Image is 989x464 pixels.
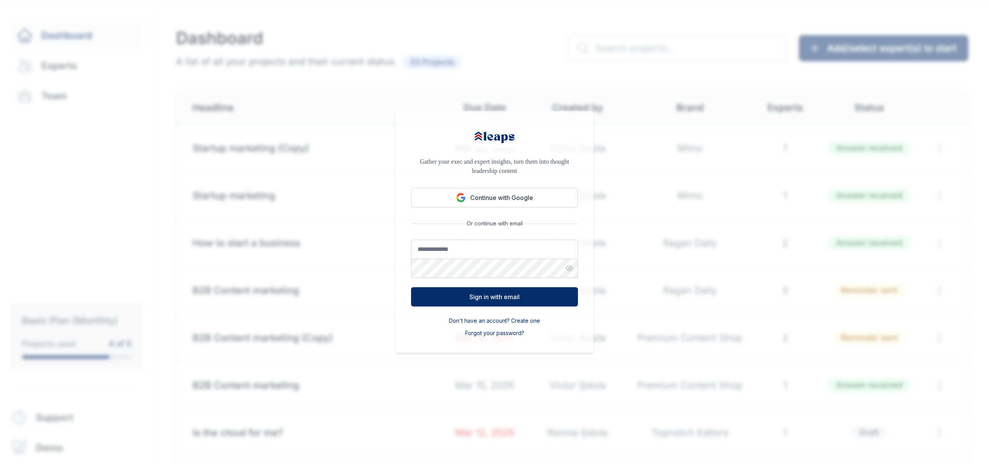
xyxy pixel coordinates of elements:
[411,157,578,176] p: Gather your exec and expert insights, turn them into thought leadership content
[411,287,578,307] button: Sign in with email
[473,127,516,148] img: Leaps
[411,188,578,207] button: Continue with Google
[449,317,540,325] button: Don't have an account? Create one
[456,193,466,202] img: Google logo
[465,329,524,337] button: Forgot your password?
[464,220,526,227] span: Or continue with email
